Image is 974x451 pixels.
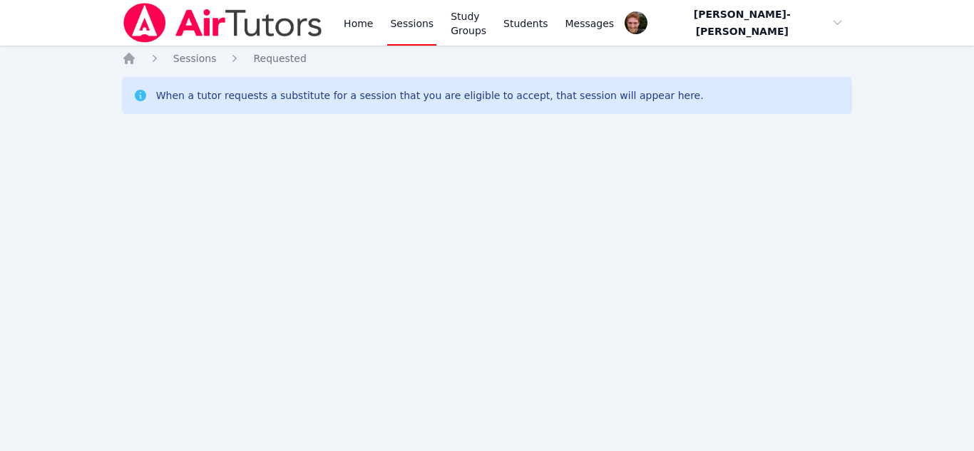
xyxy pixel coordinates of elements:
[122,3,324,43] img: Air Tutors
[173,53,217,64] span: Sessions
[565,16,615,31] span: Messages
[122,51,853,66] nav: Breadcrumb
[253,51,306,66] a: Requested
[173,51,217,66] a: Sessions
[253,53,306,64] span: Requested
[156,88,704,103] div: When a tutor requests a substitute for a session that you are eligible to accept, that session wi...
